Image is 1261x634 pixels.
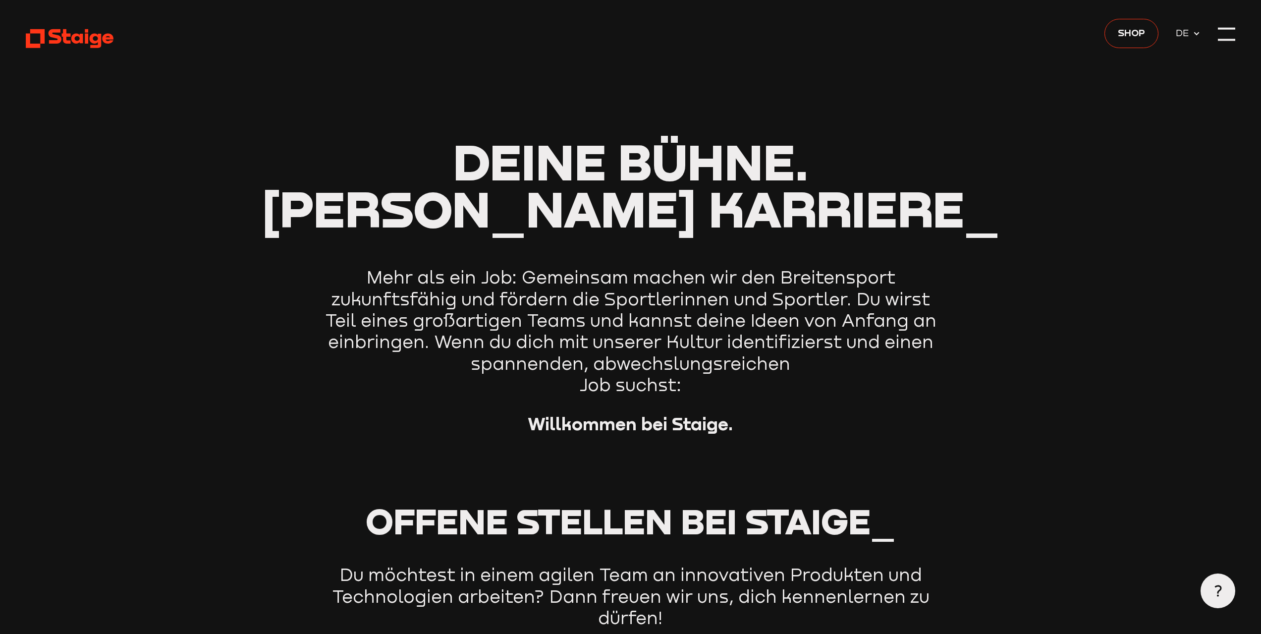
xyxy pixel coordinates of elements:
[331,564,930,629] p: Du möchtest in einem agilen Team an innovativen Produkten und Technologien arbeiten? Dann freuen ...
[1176,25,1193,40] span: DE
[1118,25,1145,40] span: Shop
[366,500,672,542] span: Offene Stellen
[528,413,733,434] strong: Willkommen bei Staige.
[681,500,895,542] span: bei Staige_
[321,267,940,396] p: Mehr als ein Job: Gemeinsam machen wir den Breitensport zukunftsfähig und fördern die Sportlerinn...
[262,131,999,239] span: Deine Bühne. [PERSON_NAME] Karriere_
[1104,19,1158,48] a: Shop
